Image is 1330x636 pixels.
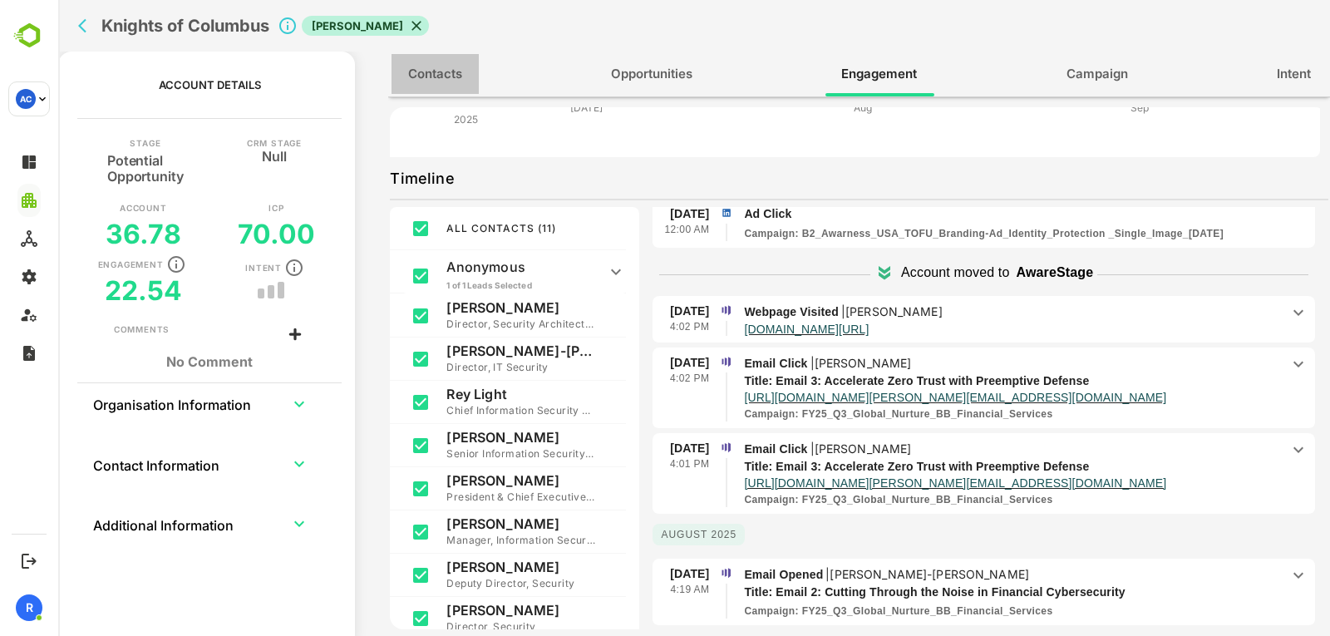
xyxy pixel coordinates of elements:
p: [PERSON_NAME]-[PERSON_NAME] [771,567,971,581]
p: Email 2: Cutting Through the Noise in Financial Cybersecurity [686,584,1195,601]
p: [PERSON_NAME] [787,304,884,318]
text: [DATE] [512,101,544,114]
th: Organisation Information [34,383,213,423]
p: Webpage Visited [686,303,1222,321]
p: [DATE] [612,565,651,582]
p: FY25_Q3_Global_Nurture_BB_Financial_Services [686,492,994,507]
p: 4:01 PM [612,456,652,473]
p: 4:02 PM [612,371,652,387]
button: back [2,54,3,561]
p: 12:00 AM [606,222,651,239]
span: [PERSON_NAME] [244,18,355,34]
p: 4:19 AM [613,582,652,599]
div: Comments [56,323,111,337]
p: [PERSON_NAME] [388,299,538,316]
img: marketo.png [661,354,676,369]
p: Account Details [101,78,203,91]
span: Opportunities [553,63,634,85]
p: [DATE] [612,303,651,319]
p: [DATE] [612,354,651,371]
a: https://www.acalvio.com/resources/webinars/accelerating-zero-trust-through-deception-based-active... [686,475,1108,491]
img: marketo.png [661,303,676,318]
div: [PERSON_NAME] [244,16,371,36]
h5: Null [204,147,229,160]
h5: 70.00 [180,218,258,250]
span: Engagement [783,63,859,85]
p: [PERSON_NAME] [388,515,538,532]
p: CRM Stage [189,139,244,147]
div: Webpage Visited|[PERSON_NAME]www.acalvio.com/resources/webinars/accelerating-zero-trust-through-d... [686,303,1250,335]
p: 1 of 1 Leads Selected [388,279,538,291]
p: [PERSON_NAME]-[PERSON_NAME] [388,343,538,359]
p: | [765,567,973,581]
p: Email Click [686,440,1222,458]
p: Deputy Director, Security [388,575,538,592]
text: Sep [1072,101,1091,114]
p: FY25_Q3_Global_Nurture_BB_Financial_Services [686,407,994,422]
button: trend [229,288,234,293]
p: Director, IT Security [388,359,538,376]
p: | [781,304,887,318]
p: August 2025 [594,524,687,545]
h5: 36.78 [47,218,123,250]
p: Director, Security Architecture, Engineering and Operations [388,316,538,333]
p: Engagement [40,260,106,269]
p: President & Chief Executive Officer (CEO) [388,489,538,505]
p: B2_Awarness_USA_TOFU_Branding-Ad_Identity_Protection _Single_Image_31.07.2025 [686,226,1165,241]
h5: 22.54 [47,274,124,307]
p: Anonymous [388,259,538,275]
button: expand row [229,451,254,476]
svg: Click to close Account details panel [219,16,239,36]
a: https://www.acalvio.com/resources/webinars/accelerating-zero-trust-through-deception-based-active... [686,389,1108,406]
p: [PERSON_NAME] [388,429,538,446]
p: Manager, Information Security Operations [388,532,538,549]
h5: Potential Opportunity [49,147,126,185]
p: | [750,441,856,456]
p: Account [62,204,109,212]
span: Intent [1219,63,1253,85]
p: Senior Information Security Analyst [388,446,538,462]
span: Contacts [350,63,404,85]
div: Email Click|[PERSON_NAME]Email 3: Accelerate Zero Trust with Preemptive Defensehttps://www.acalvi... [686,354,1250,422]
div: R [16,594,42,621]
div: AC [16,89,36,109]
table: collapsible table [34,383,269,564]
th: Contact Information [34,444,213,484]
a: www.acalvio.com/resources/webinars/accelerating-zero-trust-through-deception-based-active-defense/ [686,321,810,338]
p: FY25_Q3_Global_Nurture_BB_Financial_Services [686,604,994,619]
button: expand row [229,392,254,417]
p: [PERSON_NAME] [756,441,854,456]
p: Intent [187,264,224,272]
p: [PERSON_NAME] [388,472,538,489]
p: Account moved to [843,263,951,283]
p: Rey Light [388,386,538,402]
p: Stage [71,139,102,147]
div: full width tabs example [330,52,1272,96]
p: Ad Click [686,205,1250,223]
div: Email Click|[PERSON_NAME]Email 3: Accelerate Zero Trust with Preemptive Defensehttps://www.acalvi... [686,440,1250,507]
p: [DATE] [612,440,651,456]
img: BambooboxLogoMark.f1c84d78b4c51b1a7b5f700c9845e183.svg [8,20,51,52]
div: Anonymous1 of 1 Leads Selected [345,250,568,293]
p: ICP [210,204,225,212]
p: Email Opened [686,565,1222,584]
text: 2025 [396,113,420,126]
img: marketo.png [661,565,676,580]
img: marketo.png [661,440,676,455]
button: back [16,13,41,38]
p: [DATE] [612,205,651,222]
text: Aug [796,101,814,114]
img: linkedin.png [661,205,676,220]
button: Logout [17,550,40,572]
button: expand row [229,511,254,536]
h2: Knights of Columbus [43,16,211,36]
p: [PERSON_NAME] [388,602,538,619]
span: Campaign [1008,63,1070,85]
h1: No Comment [56,354,248,370]
p: 4:02 PM [612,319,652,336]
p: Email 3: Accelerate Zero Trust with Preemptive Defense [686,458,1195,476]
p: | [750,356,856,370]
p: Chief Information Security Officer (CISO) [388,402,538,419]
